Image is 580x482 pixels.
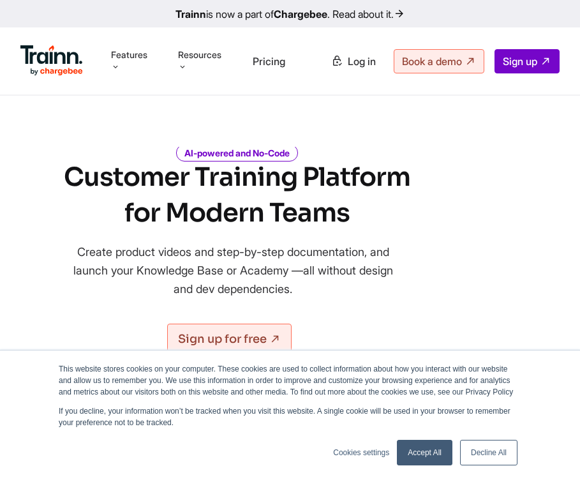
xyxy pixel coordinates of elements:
[253,55,285,68] a: Pricing
[397,440,452,465] a: Accept All
[503,55,537,68] span: Sign up
[178,49,221,61] span: Resources
[176,144,298,162] i: AI-powered and No-Code
[20,45,83,76] img: Trainn Logo
[394,49,484,73] a: Book a demo
[348,55,376,68] span: Log in
[274,8,327,20] b: Chargebee
[59,363,521,398] p: This website stores cookies on your computer. These cookies are used to collect information about...
[494,49,560,73] a: Sign up
[402,55,462,68] span: Book a demo
[59,405,521,428] p: If you decline, your information won’t be tracked when you visit this website. A single cookie wi...
[111,49,147,61] span: Features
[333,447,389,458] a: Cookies settings
[167,324,292,354] a: Sign up for free
[460,440,517,465] a: Decline All
[323,50,383,73] a: Log in
[175,8,206,20] b: Trainn
[64,160,410,231] h1: Customer Training Platform for Modern Teams
[64,243,402,298] p: Create product videos and step-by-step documentation, and launch your Knowledge Base or Academy —...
